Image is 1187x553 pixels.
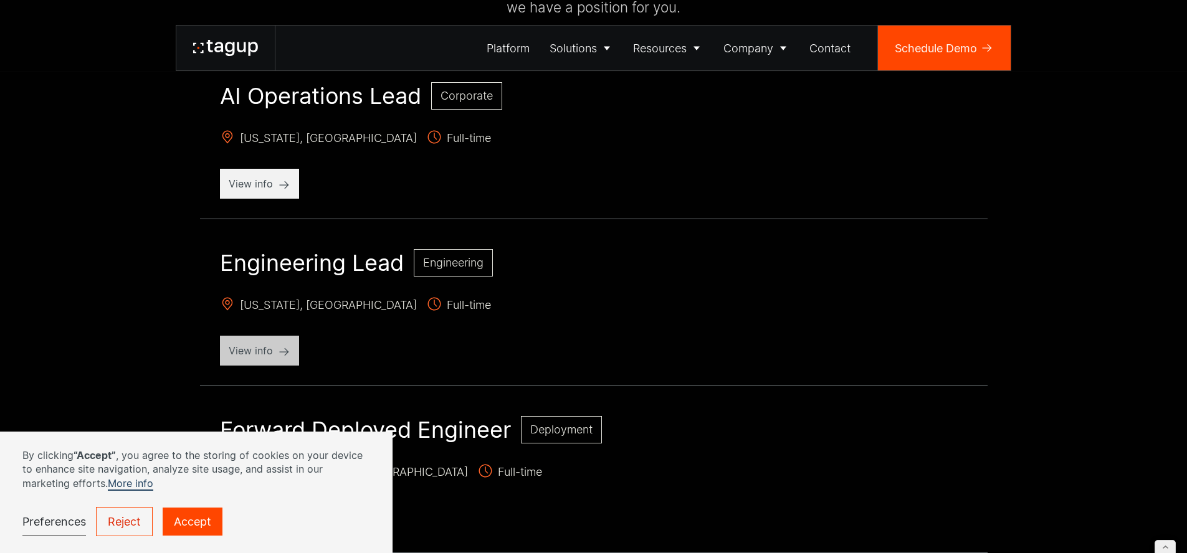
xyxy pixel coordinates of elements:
a: Platform [477,26,540,70]
a: Schedule Demo [878,26,1011,70]
span: Engineering [423,256,484,269]
span: Full-time [427,130,491,149]
a: Resources [624,26,714,70]
a: Company [713,26,800,70]
a: Accept [163,508,222,536]
span: Full-time [478,463,542,483]
p: View info [229,343,290,358]
p: By clicking , you agree to the storing of cookies on your device to enhance site navigation, anal... [22,448,370,490]
a: Preferences [22,508,86,536]
a: Reject [96,507,153,536]
a: More info [108,477,153,491]
p: View info [229,176,290,191]
span: [US_STATE], [GEOGRAPHIC_DATA] [220,130,417,149]
span: [US_STATE], [GEOGRAPHIC_DATA] [220,296,417,316]
div: Schedule Demo [895,40,977,57]
h2: Engineering Lead [220,249,404,276]
a: Contact [800,26,861,70]
div: Resources [633,40,687,57]
div: Contact [809,40,851,57]
span: Full-time [427,296,491,316]
a: Solutions [540,26,624,70]
h2: AI Operations Lead [220,82,421,110]
strong: “Accept” [74,449,116,461]
div: Solutions [550,40,597,57]
div: Company [723,40,773,57]
span: Corporate [441,89,493,102]
h2: Forward Deployed Engineer [220,416,511,443]
div: Platform [487,40,530,57]
span: Deployment [530,423,593,436]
